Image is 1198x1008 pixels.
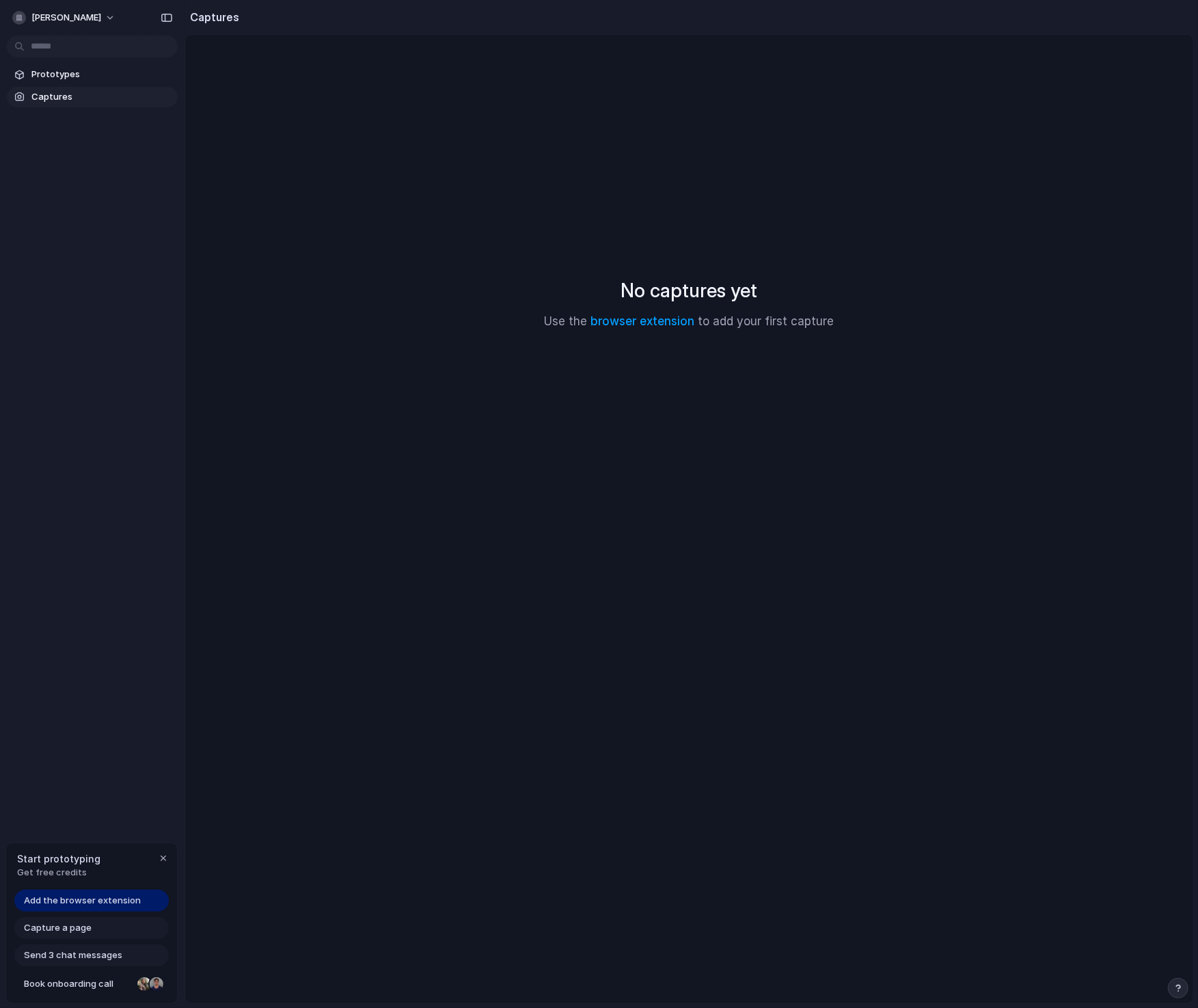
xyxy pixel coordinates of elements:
h2: No captures yet [621,276,758,305]
div: Christian Iacullo [148,976,165,992]
a: Book onboarding call [14,973,169,995]
a: Prototypes [7,64,178,85]
button: [PERSON_NAME] [7,7,122,29]
span: Add the browser extension [24,894,141,908]
a: browser extension [591,314,695,328]
span: Prototypes [31,68,172,81]
span: [PERSON_NAME] [31,11,101,25]
span: Capture a page [24,921,92,935]
a: Captures [7,87,178,107]
span: Get free credits [17,866,100,880]
span: Start prototyping [17,852,100,866]
span: Send 3 chat messages [24,949,122,962]
p: Use the to add your first capture [545,313,834,331]
span: Book onboarding call [24,977,132,991]
span: Captures [31,90,172,104]
h2: Captures [185,9,239,25]
div: Nicole Kubica [136,976,152,992]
